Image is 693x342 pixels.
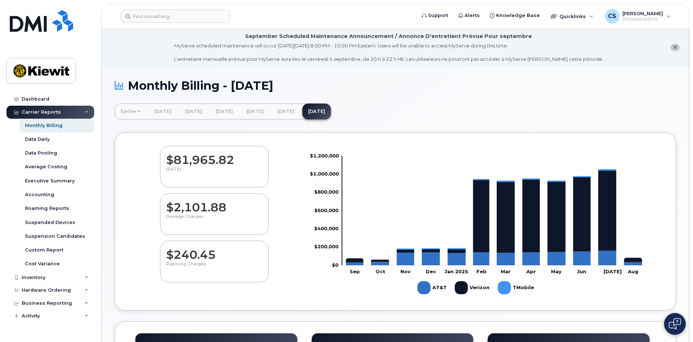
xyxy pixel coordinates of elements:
[375,269,385,274] tspan: Oct
[350,269,360,274] tspan: Sep
[417,278,448,297] g: AT&T
[166,261,262,274] p: Roaming Charges
[272,104,300,119] a: [DATE]
[115,79,676,92] h1: Monthly Billing - [DATE]
[400,269,411,274] tspan: Nov
[498,278,535,297] g: TMobile
[166,241,262,261] dd: $240.45
[166,146,262,166] dd: $81,965.82
[501,269,511,274] tspan: Mar
[314,225,339,231] tspan: $400,000
[166,194,262,214] dd: $2,101.88
[551,269,562,274] tspan: May
[455,278,491,297] g: Verizon
[166,214,262,227] p: Overage Charges
[671,44,680,51] button: close notification
[314,207,339,213] tspan: $600,000
[245,33,532,40] div: September Scheduled Maintenance Announcement / Annonce D'entretient Prévue Pour septembre
[445,269,468,274] tspan: Jan 2025
[314,244,339,249] tspan: $200,000
[314,189,339,195] tspan: $800,000
[210,104,239,119] a: [DATE]
[166,166,262,180] p: [DATE]
[604,269,622,274] tspan: [DATE]
[669,318,681,330] img: Open chat
[148,104,177,119] a: [DATE]
[577,269,586,274] tspan: Jun
[332,262,339,268] tspan: $0
[310,171,339,177] tspan: $1,000,000
[179,104,208,119] a: [DATE]
[174,42,603,63] div: MyServe scheduled maintenance will occur [DATE][DATE] 8:00 PM - 10:00 PM Eastern. Users will be u...
[115,104,146,119] a: Earlier
[526,269,536,274] tspan: Apr
[302,104,331,119] a: [DATE]
[346,170,642,262] g: Verizon
[241,104,269,119] a: [DATE]
[476,269,487,274] tspan: Feb
[627,269,638,274] tspan: Aug
[417,278,535,297] g: Legend
[426,269,436,274] tspan: Dec
[310,153,646,297] g: Chart
[310,153,339,159] tspan: $1,200,000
